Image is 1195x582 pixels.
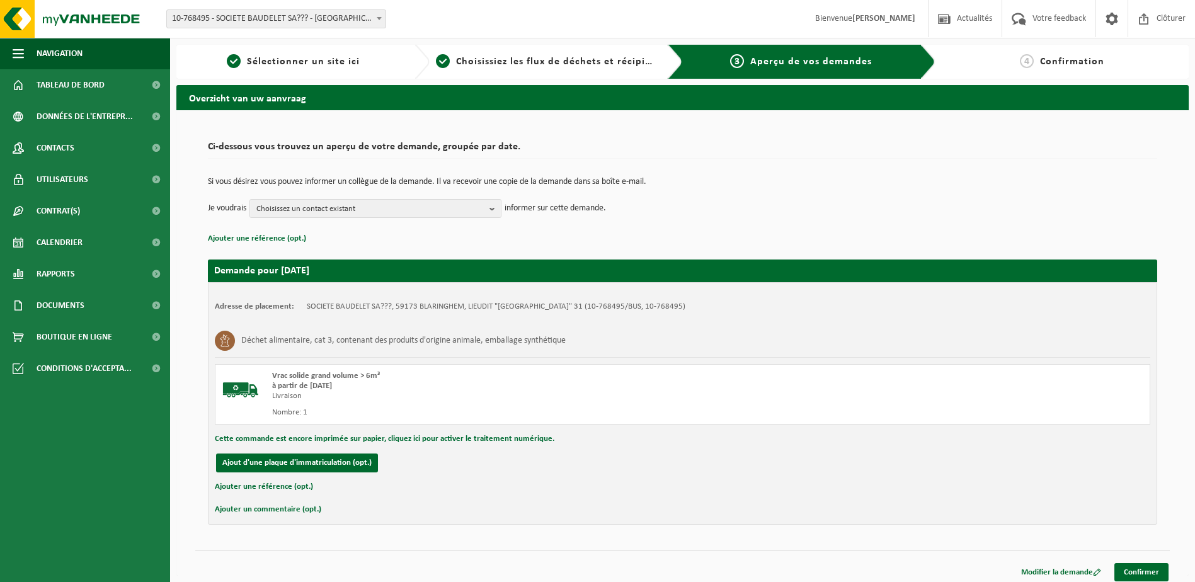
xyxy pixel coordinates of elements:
[37,290,84,321] span: Documents
[1020,54,1034,68] span: 4
[241,331,566,351] h3: Déchet alimentaire, cat 3, contenant des produits d'origine animale, emballage synthétique
[272,391,733,401] div: Livraison
[436,54,450,68] span: 2
[215,431,554,447] button: Cette commande est encore imprimée sur papier, cliquez ici pour activer le traitement numérique.
[272,382,332,390] strong: à partir de [DATE]
[166,9,386,28] span: 10-768495 - SOCIETE BAUDELET SA??? - BLARINGHEM
[215,302,294,311] strong: Adresse de placement:
[183,54,404,69] a: 1Sélectionner un site ici
[208,178,1157,186] p: Si vous désirez vous pouvez informer un collègue de la demande. Il va recevoir une copie de la de...
[176,85,1189,110] h2: Overzicht van uw aanvraag
[208,199,246,218] p: Je voudrais
[256,200,484,219] span: Choisissez un contact existant
[167,10,386,28] span: 10-768495 - SOCIETE BAUDELET SA??? - BLARINGHEM
[216,454,378,472] button: Ajout d'une plaque d'immatriculation (opt.)
[249,199,501,218] button: Choisissez un contact existant
[1114,563,1169,581] a: Confirmer
[456,57,666,67] span: Choisissiez les flux de déchets et récipients
[37,38,83,69] span: Navigation
[436,54,658,69] a: 2Choisissiez les flux de déchets et récipients
[37,69,105,101] span: Tableau de bord
[208,142,1157,159] h2: Ci-dessous vous trouvez un aperçu de votre demande, groupée par date.
[730,54,744,68] span: 3
[37,195,80,227] span: Contrat(s)
[215,501,321,518] button: Ajouter un commentaire (opt.)
[1012,563,1111,581] a: Modifier la demande
[852,14,915,23] strong: [PERSON_NAME]
[37,164,88,195] span: Utilisateurs
[37,353,132,384] span: Conditions d'accepta...
[272,372,380,380] span: Vrac solide grand volume > 6m³
[1040,57,1104,67] span: Confirmation
[214,266,309,276] strong: Demande pour [DATE]
[505,199,606,218] p: informer sur cette demande.
[37,258,75,290] span: Rapports
[37,101,133,132] span: Données de l'entrepr...
[37,227,83,258] span: Calendrier
[208,231,306,247] button: Ajouter une référence (opt.)
[6,554,210,582] iframe: chat widget
[215,479,313,495] button: Ajouter une référence (opt.)
[272,408,733,418] div: Nombre: 1
[750,57,872,67] span: Aperçu de vos demandes
[222,371,260,409] img: BL-SO-LV.png
[37,132,74,164] span: Contacts
[247,57,360,67] span: Sélectionner un site ici
[227,54,241,68] span: 1
[37,321,112,353] span: Boutique en ligne
[307,302,685,312] td: SOCIETE BAUDELET SA???, 59173 BLARINGHEM, LIEUDIT "[GEOGRAPHIC_DATA]" 31 (10-768495/BUS, 10-768495)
